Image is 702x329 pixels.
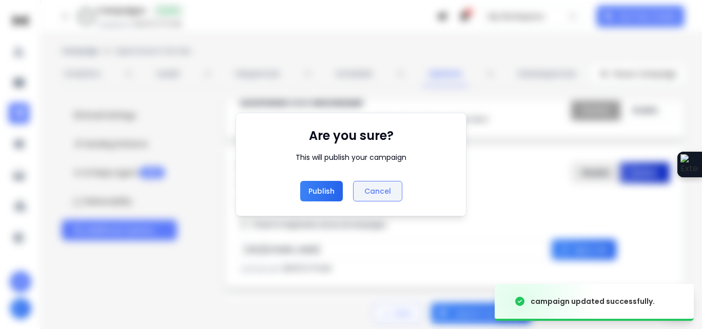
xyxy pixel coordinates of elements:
[296,152,406,162] div: This will publish your campaign
[300,181,343,201] button: Publish
[531,296,655,306] div: campaign updated successfully.
[680,154,699,175] img: Extension Icon
[353,181,402,201] button: Cancel
[309,128,394,144] h1: Are you sure?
